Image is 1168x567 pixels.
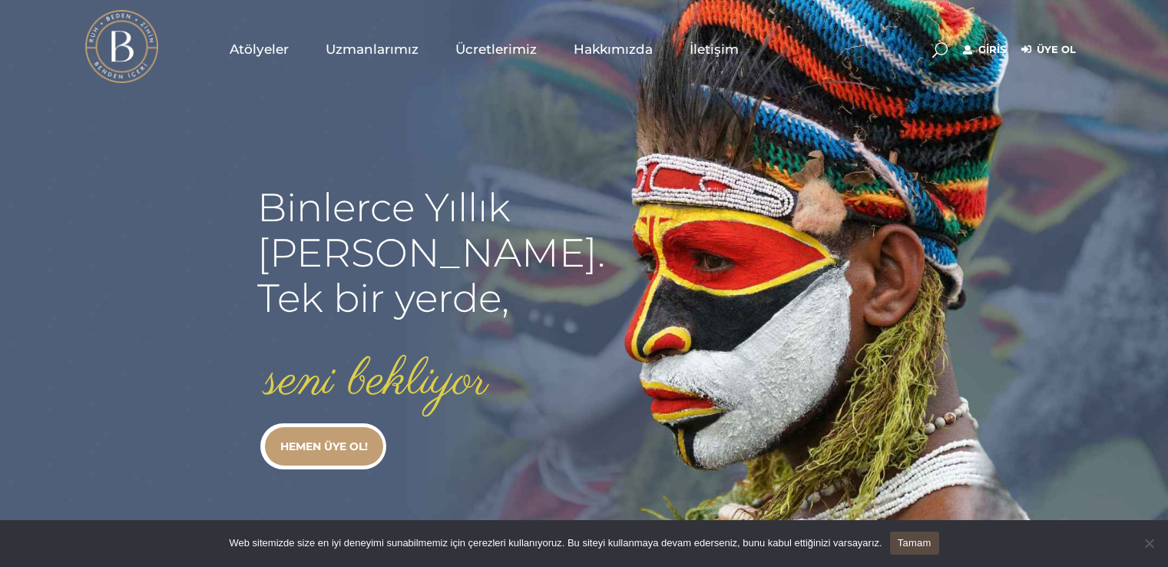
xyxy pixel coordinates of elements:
[326,41,419,58] span: Uzmanlarımız
[257,185,605,321] rs-layer: Binlerce Yıllık [PERSON_NAME]. Tek bir yerde,
[963,41,1006,59] a: Giriş
[265,353,488,410] rs-layer: seni bekliyor
[229,535,882,551] span: Web sitemizde size en iyi deneyimi sunabilmemiz için çerezleri kullanıyoruz. Bu siteyi kullanmaya...
[574,41,653,58] span: Hakkımızda
[690,41,739,58] span: İletişim
[265,427,383,466] a: HEMEN ÜYE OL!
[230,41,289,58] span: Atölyeler
[455,41,537,58] span: Ücretlerimiz
[437,11,555,88] a: Ücretlerimiz
[555,11,671,88] a: Hakkımızda
[890,532,939,555] a: Tamam
[85,10,158,83] img: light logo
[211,11,307,88] a: Atölyeler
[1141,535,1156,551] span: Hayır
[671,11,757,88] a: İletişim
[307,11,437,88] a: Uzmanlarımız
[1021,41,1076,59] a: Üye Ol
